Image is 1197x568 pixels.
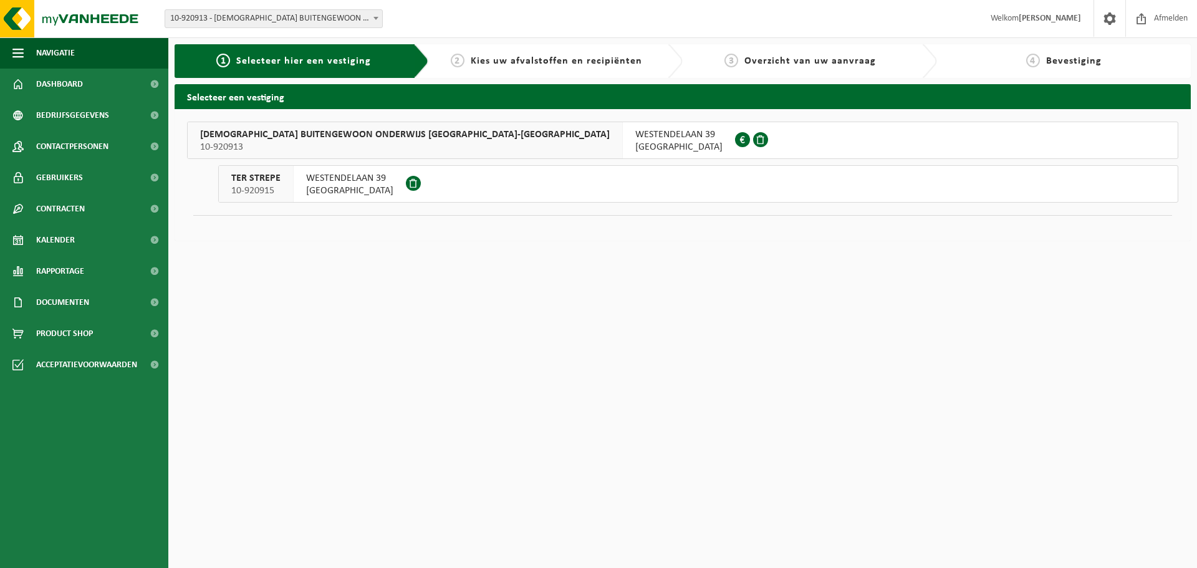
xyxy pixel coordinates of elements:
[36,193,85,224] span: Contracten
[635,141,723,153] span: [GEOGRAPHIC_DATA]
[1046,56,1102,66] span: Bevestiging
[36,287,89,318] span: Documenten
[36,69,83,100] span: Dashboard
[36,100,109,131] span: Bedrijfsgegevens
[471,56,642,66] span: Kies uw afvalstoffen en recipiënten
[744,56,876,66] span: Overzicht van uw aanvraag
[165,9,383,28] span: 10-920913 - KATHOLIEK BUITENGEWOON ONDERWIJS OOSTENDE-GISTEL - MIDDELKERKE
[187,122,1178,159] button: [DEMOGRAPHIC_DATA] BUITENGEWOON ONDERWIJS [GEOGRAPHIC_DATA]-[GEOGRAPHIC_DATA] 10-920913 WESTENDEL...
[635,128,723,141] span: WESTENDELAAN 39
[200,128,610,141] span: [DEMOGRAPHIC_DATA] BUITENGEWOON ONDERWIJS [GEOGRAPHIC_DATA]-[GEOGRAPHIC_DATA]
[306,185,393,197] span: [GEOGRAPHIC_DATA]
[236,56,371,66] span: Selecteer hier een vestiging
[36,162,83,193] span: Gebruikers
[306,172,393,185] span: WESTENDELAAN 39
[1026,54,1040,67] span: 4
[218,165,1178,203] button: TER STREPE 10-920915 WESTENDELAAN 39[GEOGRAPHIC_DATA]
[36,256,84,287] span: Rapportage
[231,185,281,197] span: 10-920915
[175,84,1191,108] h2: Selecteer een vestiging
[36,37,75,69] span: Navigatie
[1019,14,1081,23] strong: [PERSON_NAME]
[200,141,610,153] span: 10-920913
[451,54,464,67] span: 2
[724,54,738,67] span: 3
[36,131,108,162] span: Contactpersonen
[36,224,75,256] span: Kalender
[36,349,137,380] span: Acceptatievoorwaarden
[231,172,281,185] span: TER STREPE
[36,318,93,349] span: Product Shop
[165,10,382,27] span: 10-920913 - KATHOLIEK BUITENGEWOON ONDERWIJS OOSTENDE-GISTEL - MIDDELKERKE
[216,54,230,67] span: 1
